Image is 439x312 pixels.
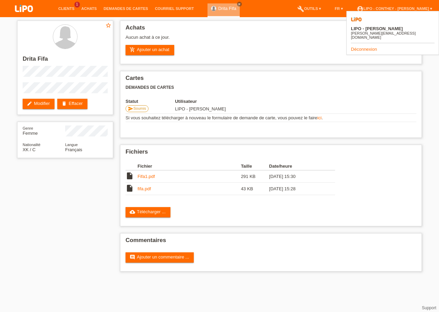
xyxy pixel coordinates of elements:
[23,143,40,147] span: Nationalité
[126,207,170,217] a: cloud_uploadTélécharger ...
[57,99,87,109] a: deleteEffacer
[23,147,36,152] span: Kosovo / C / 20.10.2003
[175,99,291,104] th: Utilisateur
[152,7,197,11] a: Courriel Support
[105,22,111,28] i: star_border
[126,75,416,85] h2: Cartes
[126,184,134,192] i: insert_drive_file
[353,7,436,11] a: account_circleLIPO - Conthey - [PERSON_NAME] ▾
[241,170,269,183] td: 291 KB
[133,106,146,110] span: Soumis
[138,186,151,191] a: fifa.pdf
[422,305,436,310] a: Support
[175,106,226,111] span: 19.08.2025
[269,170,325,183] td: [DATE] 15:30
[126,148,416,159] h2: Fichiers
[7,14,41,19] a: LIPO pay
[126,237,416,247] h2: Commentaires
[138,162,241,170] th: Fichier
[269,162,325,170] th: Date/heure
[23,125,65,136] div: Femme
[128,106,133,111] i: send
[55,7,78,11] a: Clients
[130,254,135,260] i: comment
[23,126,33,130] span: Genre
[126,252,194,263] a: commentAjouter un commentaire ...
[317,115,321,120] a: ici
[105,22,111,29] a: star_border
[351,47,377,52] a: Déconnexion
[126,35,416,45] div: Aucun achat à ce jour.
[130,47,135,52] i: add_shopping_cart
[23,56,108,66] h2: Drita Fifa
[65,143,78,147] span: Langue
[294,7,324,11] a: buildOutils ▾
[269,183,325,195] td: [DATE] 15:28
[126,172,134,180] i: insert_drive_file
[126,99,175,104] th: Statut
[357,5,364,12] i: account_circle
[138,174,155,179] a: Fifa1.pdf
[78,7,100,11] a: Achats
[241,183,269,195] td: 43 KB
[100,7,152,11] a: Demandes de cartes
[23,99,55,109] a: editModifier
[218,6,236,11] a: Drita Fifa
[126,45,174,55] a: add_shopping_cartAjouter un achat
[27,101,32,106] i: edit
[241,162,269,170] th: Taille
[351,31,435,39] div: [PERSON_NAME][EMAIL_ADDRESS][DOMAIN_NAME]
[126,24,416,35] h2: Achats
[126,114,416,122] td: Si vous souhaitez télécharger à nouveau le formulaire de demande de carte, vous pouvez le faire .
[351,14,362,25] img: 39073_square.png
[297,5,304,12] i: build
[237,2,242,7] a: close
[331,7,346,11] a: FR ▾
[238,2,241,6] i: close
[61,101,67,106] i: delete
[130,209,135,215] i: cloud_upload
[65,147,82,152] span: Français
[126,85,416,90] h3: Demandes de cartes
[351,26,403,31] b: LIPO - [PERSON_NAME]
[74,2,80,8] span: 1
